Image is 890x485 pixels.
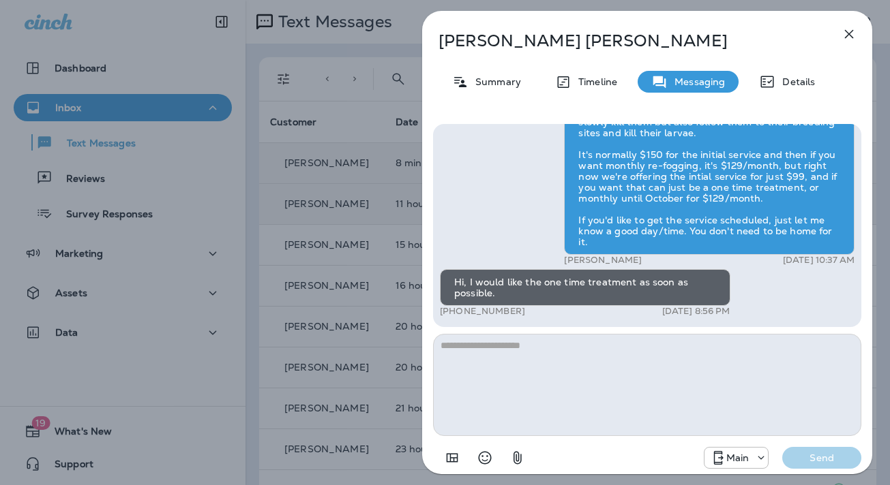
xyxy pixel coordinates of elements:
[783,255,855,266] p: [DATE] 10:37 AM
[572,76,617,87] p: Timeline
[469,76,521,87] p: Summary
[662,306,730,317] p: [DATE] 8:56 PM
[439,444,466,471] button: Add in a premade template
[704,450,769,466] div: +1 (817) 482-3792
[564,255,642,266] p: [PERSON_NAME]
[440,306,525,317] p: [PHONE_NUMBER]
[668,76,725,87] p: Messaging
[439,31,811,50] p: [PERSON_NAME] [PERSON_NAME]
[726,452,750,463] p: Main
[775,76,815,87] p: Details
[471,444,499,471] button: Select an emoji
[440,269,730,306] div: Hi, I would like the one time treatment as soon as possible.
